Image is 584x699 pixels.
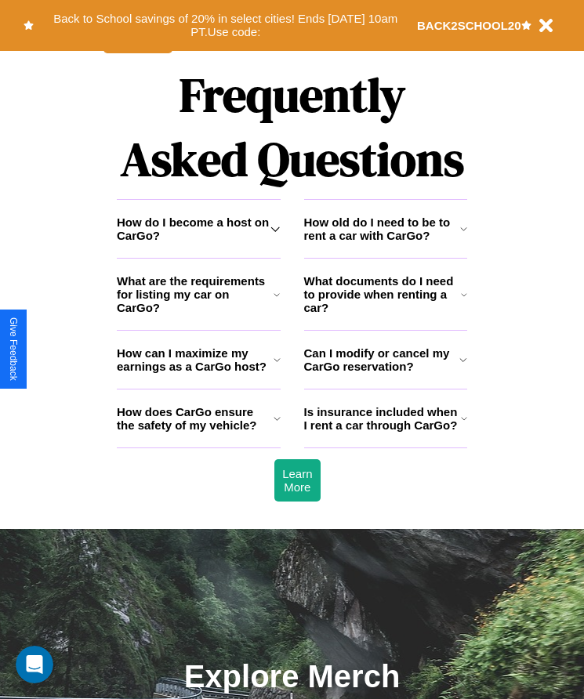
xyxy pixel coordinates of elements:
[117,274,274,314] h3: What are the requirements for listing my car on CarGo?
[274,459,320,502] button: Learn More
[117,215,270,242] h3: How do I become a host on CarGo?
[417,19,521,32] b: BACK2SCHOOL20
[117,346,274,373] h3: How can I maximize my earnings as a CarGo host?
[8,317,19,381] div: Give Feedback
[304,215,460,242] h3: How old do I need to be to rent a car with CarGo?
[304,274,462,314] h3: What documents do I need to provide when renting a car?
[34,8,417,43] button: Back to School savings of 20% in select cities! Ends [DATE] 10am PT.Use code:
[117,405,274,432] h3: How does CarGo ensure the safety of my vehicle?
[304,405,461,432] h3: Is insurance included when I rent a car through CarGo?
[117,55,467,199] h1: Frequently Asked Questions
[16,646,53,683] iframe: Intercom live chat
[304,346,460,373] h3: Can I modify or cancel my CarGo reservation?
